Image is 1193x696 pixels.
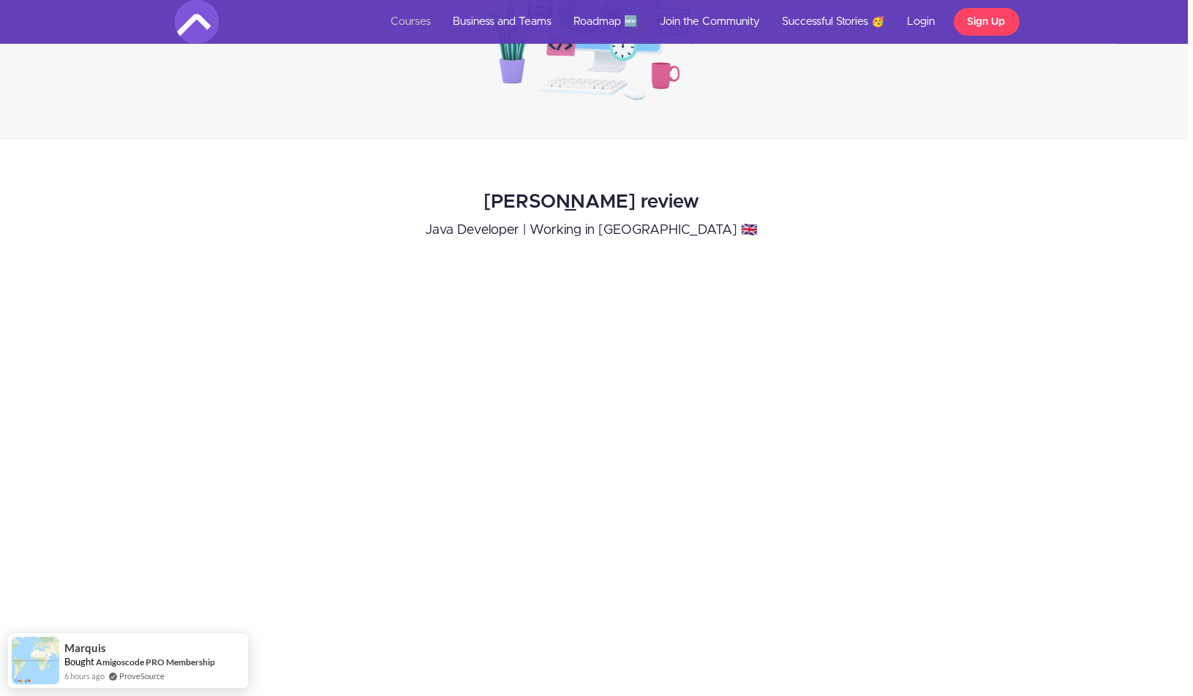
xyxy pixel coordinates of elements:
[119,670,165,682] a: ProveSource
[64,670,105,682] span: 6 hours ago
[197,220,985,241] p: Java Developer | Working in [GEOGRAPHIC_DATA] 🇬🇧
[954,8,1020,36] a: Sign Up
[64,656,94,667] span: Bought
[12,637,59,684] img: provesource social proof notification image
[64,642,106,654] span: Marquis
[197,192,985,213] h2: [PERSON_NAME] review
[96,657,215,667] a: Amigoscode PRO Membership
